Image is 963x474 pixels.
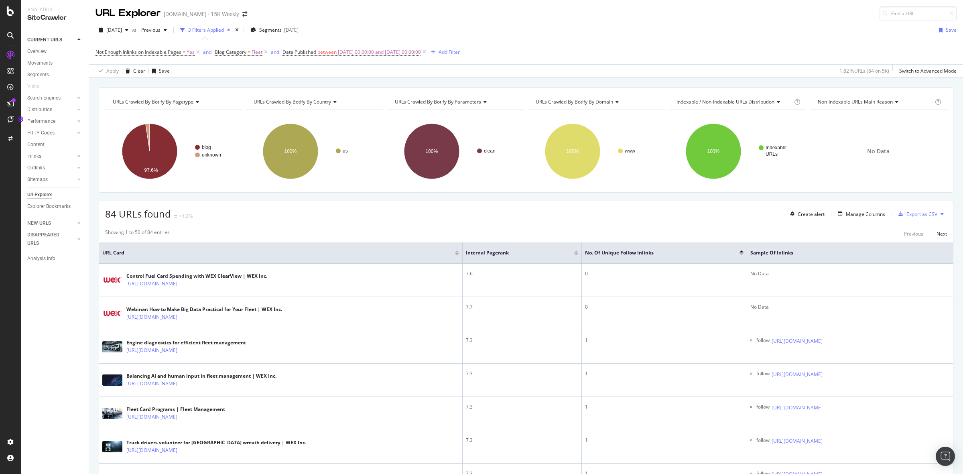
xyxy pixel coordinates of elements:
a: [URL][DOMAIN_NAME] [772,337,823,345]
span: URLs Crawled By Botify By domain [536,98,613,105]
div: CURRENT URLS [27,36,62,44]
text: Indexable [766,145,786,151]
text: URLs [766,151,778,157]
h4: URLs Crawled By Botify By country [252,96,376,108]
svg: A chart. [387,116,523,186]
a: [URL][DOMAIN_NAME] [126,346,177,354]
a: Search Engines [27,94,75,102]
div: Switch to Advanced Mode [899,67,957,74]
div: follow [756,403,770,412]
span: Not Enough Inlinks on Indexable Pages [95,49,181,55]
div: Inlinks [27,152,41,161]
button: Previous [904,229,923,238]
div: Fleet Card Programs | Fleet Management [126,406,225,413]
div: Outlinks [27,164,45,172]
div: A chart. [105,116,241,186]
h4: URLs Crawled By Botify By domain [534,96,658,108]
svg: A chart. [246,116,382,186]
a: Content [27,140,83,149]
button: Add Filter [428,47,460,57]
div: 7.3 [466,337,578,344]
div: Explorer Bookmarks [27,202,71,211]
div: [DOMAIN_NAME] - 15K Weekly [164,10,239,18]
a: [URL][DOMAIN_NAME] [772,404,823,412]
div: 1 [585,403,744,411]
button: and [203,48,211,56]
span: = [248,49,250,55]
div: follow [756,437,770,445]
span: Date Published [282,49,316,55]
div: 0 [585,270,744,277]
div: Search Engines [27,94,61,102]
span: = [183,49,185,55]
span: Indexable / Non-Indexable URLs distribution [677,98,774,105]
div: Control Fuel Card Spending with WEX ClearView | WEX Inc. [126,273,267,280]
div: Url Explorer [27,191,52,199]
div: 7.3 [466,370,578,377]
div: times [234,26,240,34]
span: between [317,49,337,55]
h4: Indexable / Non-Indexable URLs Distribution [675,96,792,108]
a: Sitemaps [27,175,75,184]
text: 100% [566,149,579,154]
a: [URL][DOMAIN_NAME] [126,380,177,388]
div: Content [27,140,45,149]
span: 84 URLs found [105,207,171,220]
svg: A chart. [528,116,664,186]
div: SiteCrawler [27,13,82,22]
div: follow [756,370,770,378]
span: Sample of Inlinks [750,249,938,256]
div: 3 Filters Applied [188,26,224,33]
img: main image [102,341,122,352]
div: Apply [106,67,119,74]
div: Truck drivers volunteer for [GEOGRAPHIC_DATA] wreath delivery | WEX Inc. [126,439,306,446]
div: 1 [585,437,744,444]
span: No Data [867,147,890,155]
a: HTTP Codes [27,129,75,137]
button: Export as CSV [895,208,937,220]
text: blog [202,144,211,150]
a: Analysis Info [27,254,83,263]
a: [URL][DOMAIN_NAME] [126,413,177,421]
button: Segments[DATE] [247,24,302,37]
div: Webinar: How to Make Big Data Practical for Your Fleet | WEX Inc. [126,306,282,313]
div: arrow-right-arrow-left [242,11,247,17]
span: URL Card [102,249,453,256]
div: 7.6 [466,270,578,277]
text: 100% [425,149,438,154]
img: main image [102,374,122,386]
div: 0 [585,303,744,311]
div: 1 [585,370,744,377]
span: vs [132,26,138,33]
text: 100% [284,149,297,154]
a: [URL][DOMAIN_NAME] [772,370,823,378]
a: [URL][DOMAIN_NAME] [126,313,177,321]
div: +1.2% [179,213,193,220]
text: www [624,148,635,154]
span: 2025 Sep. 1st [106,26,122,33]
img: main image [102,441,122,452]
text: us [343,148,348,154]
div: Analytics [27,6,82,13]
a: Explorer Bookmarks [27,202,83,211]
div: Clear [133,67,145,74]
a: DISAPPEARED URLS [27,231,75,248]
h4: URLs Crawled By Botify By pagetype [111,96,235,108]
div: 7.7 [466,303,578,311]
img: Equal [174,215,177,218]
button: Save [936,24,957,37]
div: Previous [904,230,923,237]
div: No Data [750,270,950,277]
span: Blog Category [215,49,246,55]
span: Fleet [252,47,262,58]
button: Clear [122,65,145,77]
button: Switch to Advanced Mode [896,65,957,77]
div: HTTP Codes [27,129,55,137]
div: 1.82 % URLs ( 84 on 5K ) [839,67,889,74]
svg: A chart. [669,116,805,186]
button: Manage Columns [835,209,885,219]
text: 97.6% [144,167,158,173]
span: Non-Indexable URLs Main Reason [818,98,893,105]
